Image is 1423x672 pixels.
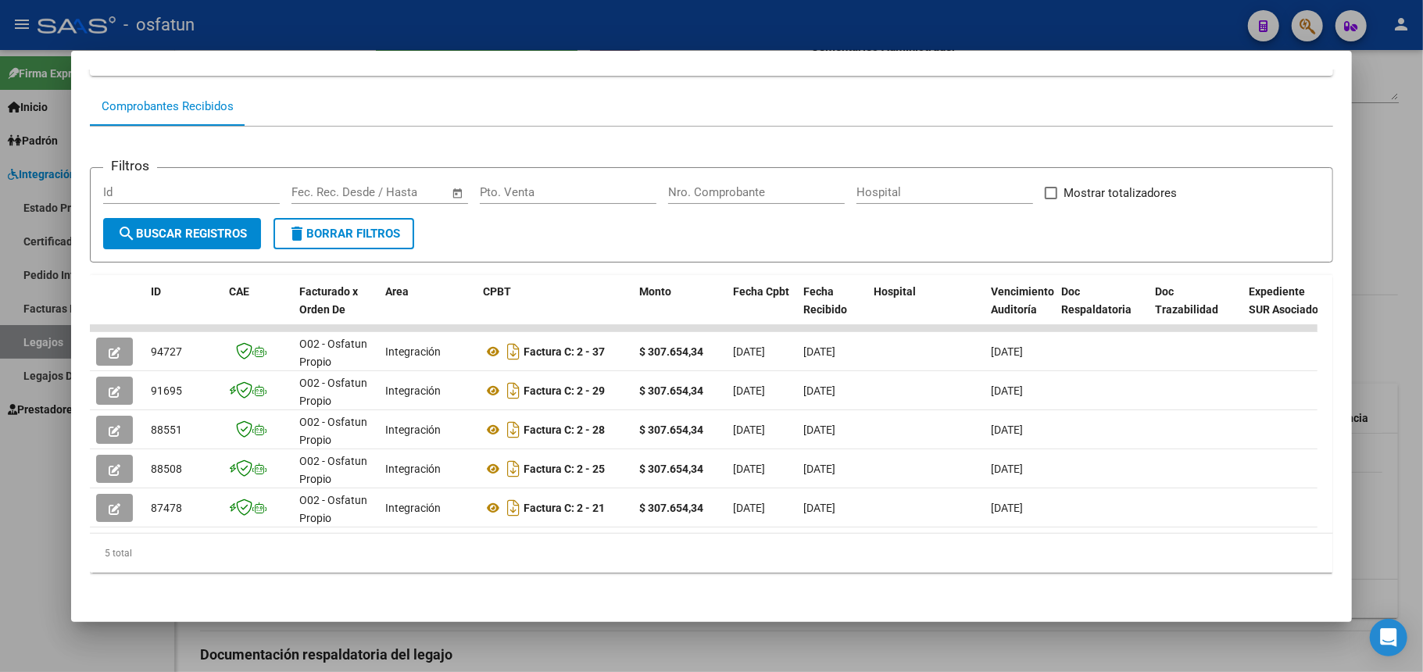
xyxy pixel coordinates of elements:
span: O02 - Osfatun Propio [299,377,367,407]
div: Comprobantes Recibidos [102,98,234,116]
i: Descargar documento [503,378,524,403]
span: Integración [385,384,441,397]
datatable-header-cell: Area [379,275,477,344]
i: Descargar documento [503,339,524,364]
span: Facturado x Orden De [299,285,358,316]
span: Buscar Registros [117,227,247,241]
span: Expediente SUR Asociado [1249,285,1318,316]
span: O02 - Osfatun Propio [299,338,367,368]
datatable-header-cell: Hospital [867,275,985,344]
div: Open Intercom Messenger [1370,619,1407,656]
h3: Filtros [103,155,157,176]
span: O02 - Osfatun Propio [299,494,367,524]
span: [DATE] [803,463,835,475]
strong: Factura C: 2 - 25 [524,463,605,475]
span: Doc Trazabilidad [1155,285,1218,316]
span: [DATE] [991,345,1023,358]
button: Buscar Registros [103,218,261,249]
datatable-header-cell: CAE [223,275,293,344]
span: Mostrar totalizadores [1064,184,1177,202]
span: O02 - Osfatun Propio [299,416,367,446]
span: [DATE] [803,502,835,514]
span: Doc Respaldatoria [1061,285,1132,316]
datatable-header-cell: Doc Trazabilidad [1149,275,1242,344]
button: Borrar Filtros [274,218,414,249]
span: [DATE] [733,424,765,436]
input: Fecha fin [369,185,445,199]
i: Descargar documento [503,495,524,520]
span: [DATE] [991,463,1023,475]
span: 94727 [151,345,182,358]
i: Descargar documento [503,456,524,481]
span: Area [385,285,409,298]
span: Integración [385,345,441,358]
span: Integración [385,424,441,436]
span: CPBT [483,285,511,298]
span: Borrar Filtros [288,227,400,241]
span: [DATE] [733,463,765,475]
datatable-header-cell: Doc Respaldatoria [1055,275,1149,344]
strong: $ 307.654,34 [639,463,703,475]
span: Hospital [874,285,916,298]
span: Monto [639,285,671,298]
span: Vencimiento Auditoría [991,285,1054,316]
span: CAE [229,285,249,298]
datatable-header-cell: Monto [633,275,727,344]
datatable-header-cell: Fecha Recibido [797,275,867,344]
datatable-header-cell: Expediente SUR Asociado [1242,275,1328,344]
strong: $ 307.654,34 [639,384,703,397]
datatable-header-cell: Vencimiento Auditoría [985,275,1055,344]
span: [DATE] [733,502,765,514]
span: 88551 [151,424,182,436]
datatable-header-cell: ID [145,275,223,344]
i: Descargar documento [503,417,524,442]
span: [DATE] [803,424,835,436]
span: 87478 [151,502,182,514]
strong: Factura C: 2 - 21 [524,502,605,514]
span: [DATE] [803,345,835,358]
span: 91695 [151,384,182,397]
span: [DATE] [803,384,835,397]
span: [DATE] [991,502,1023,514]
strong: $ 307.654,34 [639,502,703,514]
strong: $ 307.654,34 [639,424,703,436]
span: [DATE] [733,345,765,358]
span: Integración [385,502,441,514]
span: [DATE] [733,384,765,397]
span: ID [151,285,161,298]
span: O02 - Osfatun Propio [299,455,367,485]
button: Open calendar [449,184,467,202]
strong: Factura C: 2 - 28 [524,424,605,436]
strong: Factura C: 2 - 29 [524,384,605,397]
strong: $ 307.654,34 [639,345,703,358]
datatable-header-cell: CPBT [477,275,633,344]
datatable-header-cell: Fecha Cpbt [727,275,797,344]
div: 5 total [90,534,1333,573]
datatable-header-cell: Facturado x Orden De [293,275,379,344]
span: [DATE] [991,424,1023,436]
mat-icon: search [117,224,136,243]
span: Fecha Recibido [803,285,847,316]
strong: Factura C: 2 - 37 [524,345,605,358]
span: Fecha Cpbt [733,285,789,298]
input: Fecha inicio [291,185,355,199]
span: 88508 [151,463,182,475]
mat-icon: delete [288,224,306,243]
span: Integración [385,463,441,475]
span: [DATE] [991,384,1023,397]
